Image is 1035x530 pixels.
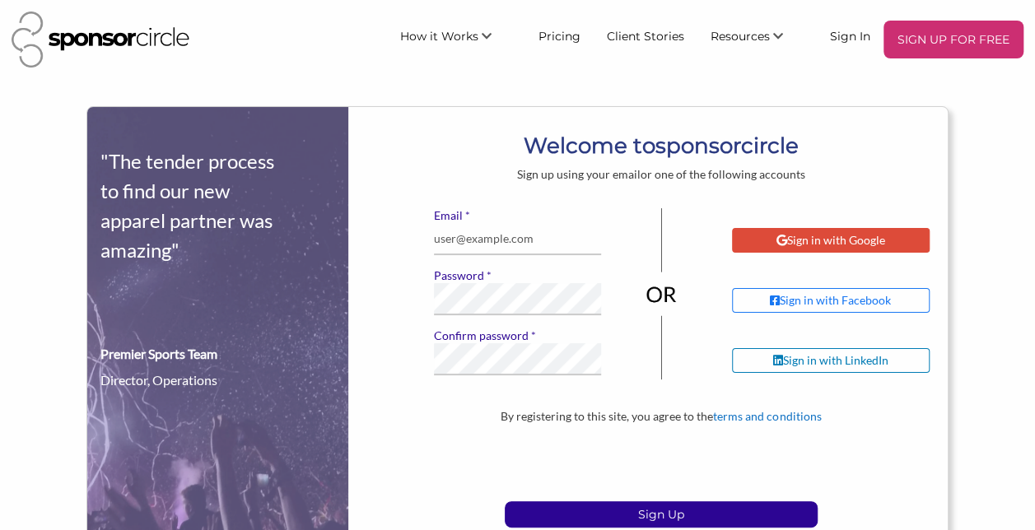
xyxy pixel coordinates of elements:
iframe: reCAPTCHA [536,430,786,495]
label: Password [434,268,600,283]
div: Sign in with LinkedIn [773,353,888,368]
div: Sign up using your email [374,167,948,182]
a: Sign in with Google [732,228,936,253]
p: SIGN UP FOR FREE [890,27,1017,52]
button: Sign Up [505,501,818,528]
img: Sponsor Circle Logo [12,12,189,67]
a: Sign In [817,21,883,50]
p: Sign Up [506,502,817,527]
h1: Welcome to circle [374,131,948,160]
div: "The tender process to find our new apparel partner was amazing" [100,146,287,265]
b: sponsor [655,132,741,159]
label: Confirm password [434,328,600,343]
div: Sign in with Facebook [770,293,891,308]
a: Sign in with Facebook [732,288,936,313]
span: How it Works [400,29,478,44]
div: Director, Operations [100,370,217,390]
input: user@example.com [434,223,600,255]
div: Sign in with Google [776,233,885,248]
a: Sign in with LinkedIn [732,348,936,373]
span: Resources [711,29,770,44]
div: Premier Sports Team [100,344,217,364]
label: Email [434,208,600,223]
a: Client Stories [594,21,697,50]
a: Pricing [525,21,594,50]
li: How it Works [387,21,525,58]
a: terms and conditions [713,409,821,423]
li: Resources [697,21,817,58]
img: or-divider-vertical-04be836281eac2ff1e2d8b3dc99963adb0027f4cd6cf8dbd6b945673e6b3c68b.png [646,208,677,379]
span: or one of the following accounts [641,167,805,181]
